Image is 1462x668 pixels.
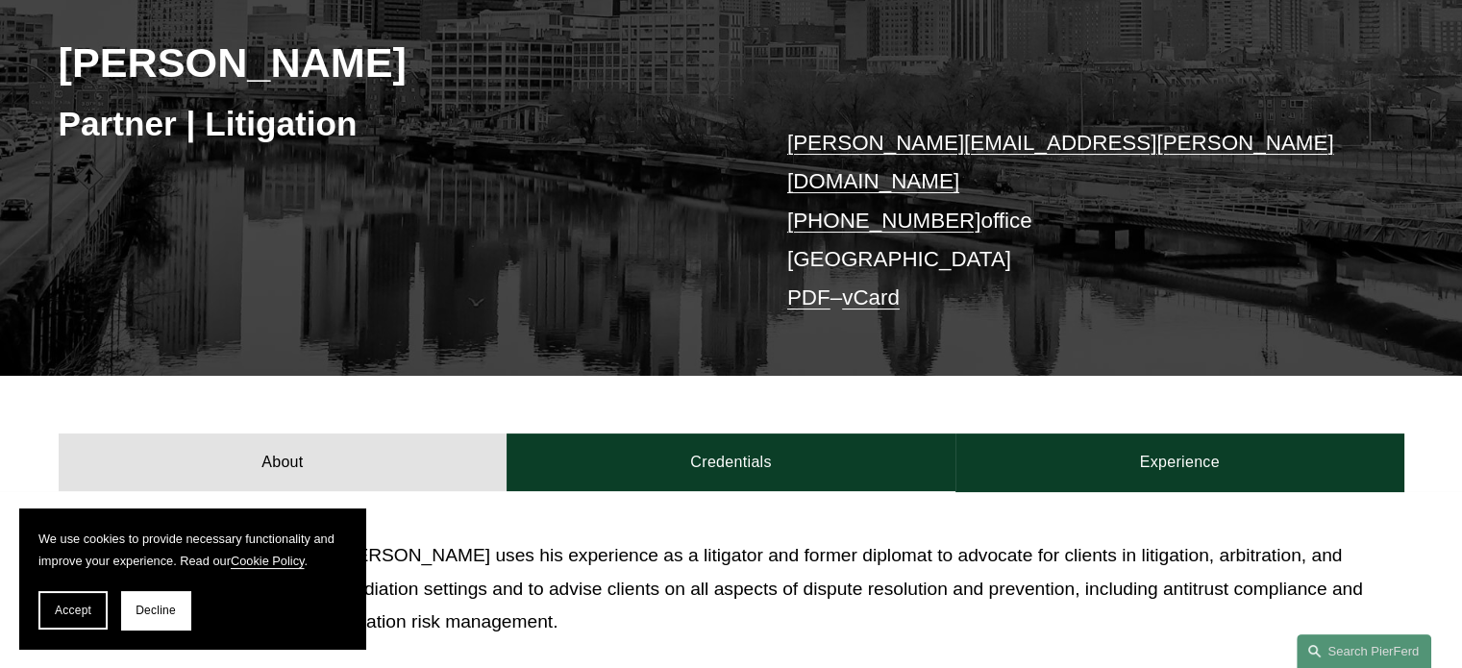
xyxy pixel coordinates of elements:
[787,124,1348,318] p: office [GEOGRAPHIC_DATA] –
[1297,634,1431,668] a: Search this site
[59,433,508,491] a: About
[787,209,981,233] a: [PHONE_NUMBER]
[136,604,176,617] span: Decline
[955,433,1404,491] a: Experience
[787,285,830,309] a: PDF
[231,554,305,568] a: Cookie Policy
[507,433,955,491] a: Credentials
[338,539,1403,639] p: [PERSON_NAME] uses his experience as a litigator and former diplomat to advocate for clients in l...
[59,37,731,87] h2: [PERSON_NAME]
[38,528,346,572] p: We use cookies to provide necessary functionality and improve your experience. Read our .
[842,285,900,309] a: vCard
[59,103,731,145] h3: Partner | Litigation
[787,131,1334,193] a: [PERSON_NAME][EMAIL_ADDRESS][PERSON_NAME][DOMAIN_NAME]
[38,591,108,630] button: Accept
[55,604,91,617] span: Accept
[19,508,365,649] section: Cookie banner
[121,591,190,630] button: Decline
